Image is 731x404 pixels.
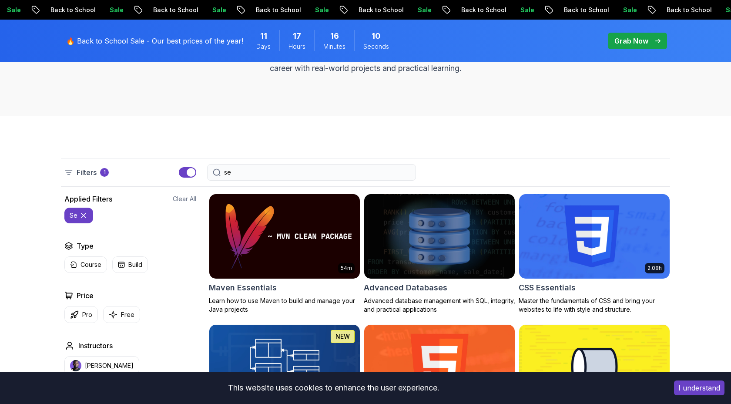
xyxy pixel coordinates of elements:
div: This website uses cookies to enhance the user experience. [7,378,661,397]
h2: Type [77,241,94,251]
button: se [64,208,93,223]
span: Hours [288,42,305,51]
p: 1 [104,169,106,176]
button: Free [103,306,140,323]
p: Free [121,310,134,319]
h2: CSS Essentials [519,282,576,294]
p: Back to School [146,6,205,14]
p: Pro [82,310,92,319]
h2: Applied Filters [64,194,112,204]
p: Back to School [454,6,513,14]
span: 10 Seconds [372,30,381,42]
a: Advanced Databases cardAdvanced DatabasesAdvanced database management with SQL, integrity, and pr... [364,194,515,314]
p: Sale [513,6,541,14]
button: Pro [64,306,98,323]
img: Maven Essentials card [209,194,360,279]
p: Back to School [557,6,616,14]
p: Master the fundamentals of CSS and bring your websites to life with style and structure. [519,296,670,314]
span: 16 Minutes [330,30,339,42]
input: Search Java, React, Spring boot ... [224,168,410,177]
p: Sale [308,6,335,14]
p: Learn how to use Maven to build and manage your Java projects [209,296,360,314]
span: Minutes [323,42,345,51]
p: 2.08h [647,265,662,272]
h2: Price [77,290,94,301]
img: Advanced Databases card [364,194,515,279]
p: 🔥 Back to School Sale - Our best prices of the year! [66,36,243,46]
p: Back to School [659,6,718,14]
button: Accept cookies [674,380,724,395]
span: 11 Days [260,30,267,42]
p: Build [128,260,142,269]
p: Advanced database management with SQL, integrity, and practical applications [364,296,515,314]
a: Maven Essentials card54mMaven EssentialsLearn how to use Maven to build and manage your Java proj... [209,194,360,314]
span: Days [256,42,271,51]
a: CSS Essentials card2.08hCSS EssentialsMaster the fundamentals of CSS and bring your websites to l... [519,194,670,314]
p: se [70,211,77,220]
p: Grab Now [614,36,648,46]
button: Course [64,256,107,273]
p: Sale [102,6,130,14]
button: Clear All [173,195,196,203]
p: Back to School [43,6,102,14]
p: Back to School [248,6,308,14]
p: Course [80,260,101,269]
button: Build [112,256,148,273]
h2: Advanced Databases [364,282,447,294]
img: CSS Essentials card [519,194,670,279]
span: 17 Hours [293,30,301,42]
h2: Maven Essentials [209,282,277,294]
p: Filters [77,167,97,178]
h2: Instructors [78,340,113,351]
img: instructor img [70,360,81,371]
p: Sale [616,6,644,14]
p: NEW [335,332,350,341]
p: Back to School [351,6,410,14]
p: Sale [205,6,233,14]
button: instructor img[PERSON_NAME] [64,356,139,375]
p: 54m [341,265,352,272]
p: Sale [410,6,438,14]
p: [PERSON_NAME] [85,361,134,370]
span: Seconds [363,42,389,51]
